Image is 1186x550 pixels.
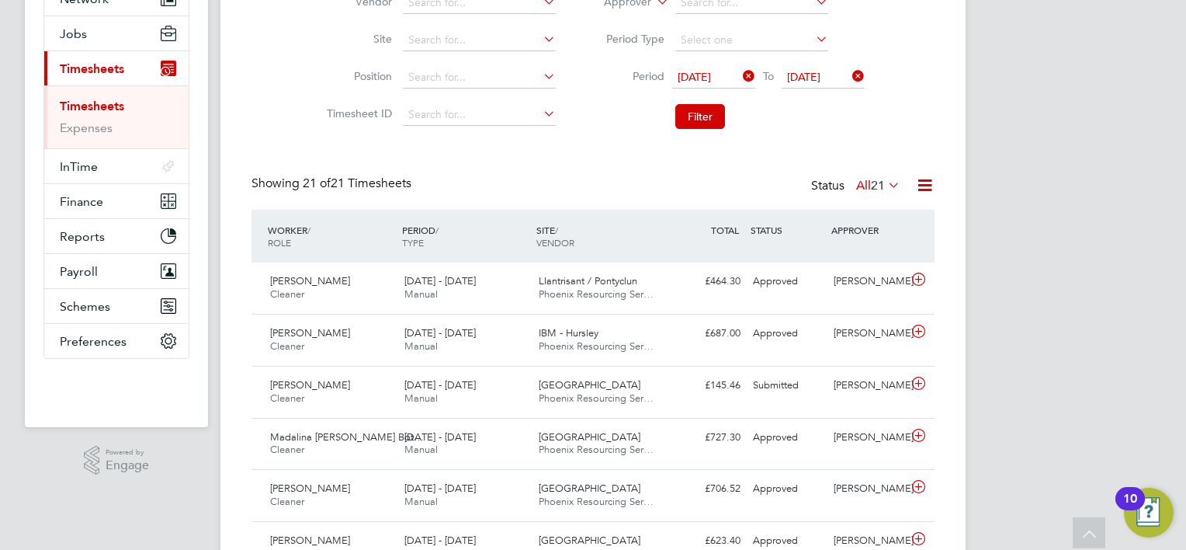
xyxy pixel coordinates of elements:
[60,299,110,314] span: Schemes
[747,373,827,399] div: Submitted
[60,61,124,76] span: Timesheets
[1124,488,1174,538] button: Open Resource Center, 10 new notifications
[595,69,664,83] label: Period
[60,334,127,349] span: Preferences
[60,159,98,174] span: InTime
[322,69,392,83] label: Position
[44,16,189,50] button: Jobs
[270,482,350,495] span: [PERSON_NAME]
[398,216,532,256] div: PERIOD
[322,106,392,120] label: Timesheet ID
[539,392,654,405] span: Phoenix Resourcing Ser…
[270,392,304,405] span: Cleaner
[555,224,558,236] span: /
[404,430,476,444] span: [DATE] - [DATE]
[106,446,149,459] span: Powered by
[404,378,476,392] span: [DATE] - [DATE]
[787,70,820,84] span: [DATE]
[60,229,105,244] span: Reports
[404,534,476,547] span: [DATE] - [DATE]
[827,216,908,244] div: APPROVER
[404,274,476,287] span: [DATE] - [DATE]
[44,51,189,85] button: Timesheets
[827,476,908,502] div: [PERSON_NAME]
[270,495,304,508] span: Cleaner
[758,66,779,86] span: To
[60,120,113,135] a: Expenses
[60,264,98,279] span: Payroll
[539,482,640,495] span: [GEOGRAPHIC_DATA]
[264,216,398,256] div: WORKER
[666,269,747,294] div: £464.30
[404,287,438,301] span: Manual
[60,26,87,41] span: Jobs
[539,378,640,392] span: [GEOGRAPHIC_DATA]
[44,374,189,399] img: fastbook-logo-retina.png
[44,219,189,253] button: Reports
[270,326,350,339] span: [PERSON_NAME]
[403,67,556,89] input: Search for...
[303,176,331,191] span: 21 of
[827,425,908,451] div: [PERSON_NAME]
[404,392,438,405] span: Manual
[106,459,149,472] span: Engage
[666,425,747,451] div: £727.30
[270,534,350,547] span: [PERSON_NAME]
[404,339,438,353] span: Manual
[827,269,908,294] div: [PERSON_NAME]
[747,476,827,502] div: Approved
[827,373,908,399] div: [PERSON_NAME]
[270,287,304,301] span: Cleaner
[270,443,304,456] span: Cleaner
[44,254,189,288] button: Payroll
[268,236,291,249] span: ROLE
[539,274,637,287] span: Llantrisant / Pontyclun
[539,495,654,508] span: Phoenix Resourcing Ser…
[827,321,908,346] div: [PERSON_NAME]
[44,85,189,148] div: Timesheets
[60,194,103,209] span: Finance
[856,178,900,193] label: All
[435,224,439,236] span: /
[404,495,438,508] span: Manual
[403,104,556,126] input: Search for...
[270,378,350,392] span: [PERSON_NAME]
[539,430,640,444] span: [GEOGRAPHIC_DATA]
[539,287,654,301] span: Phoenix Resourcing Ser…
[678,70,711,84] span: [DATE]
[666,373,747,399] div: £145.46
[43,374,189,399] a: Go to home page
[307,224,310,236] span: /
[666,321,747,346] div: £687.00
[536,236,574,249] span: VENDOR
[595,32,664,46] label: Period Type
[539,326,598,339] span: IBM - Hursley
[675,104,725,129] button: Filter
[747,269,827,294] div: Approved
[44,149,189,183] button: InTime
[711,224,739,236] span: TOTAL
[84,446,150,475] a: Powered byEngage
[303,176,411,191] span: 21 Timesheets
[532,216,667,256] div: SITE
[675,30,828,51] input: Select one
[44,324,189,358] button: Preferences
[404,326,476,339] span: [DATE] - [DATE]
[539,534,640,547] span: [GEOGRAPHIC_DATA]
[747,425,827,451] div: Approved
[404,443,438,456] span: Manual
[539,443,654,456] span: Phoenix Resourcing Ser…
[402,236,424,249] span: TYPE
[60,99,124,113] a: Timesheets
[44,289,189,323] button: Schemes
[251,176,414,192] div: Showing
[666,476,747,502] div: £706.52
[871,178,885,193] span: 21
[539,339,654,353] span: Phoenix Resourcing Ser…
[270,430,424,444] span: Madalina [PERSON_NAME] Bot…
[747,321,827,346] div: Approved
[322,32,392,46] label: Site
[403,30,556,51] input: Search for...
[44,184,189,218] button: Finance
[270,274,350,287] span: [PERSON_NAME]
